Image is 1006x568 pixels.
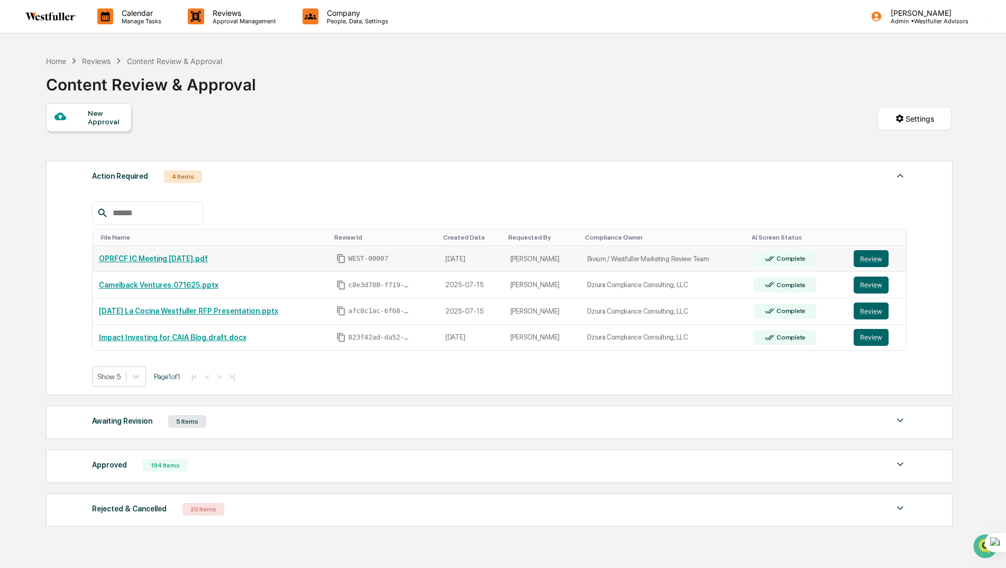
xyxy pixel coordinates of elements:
[585,234,743,241] div: Toggle SortBy
[854,303,889,319] button: Review
[882,17,968,25] p: Admin • Westfuller Advisors
[164,170,202,183] div: 4 Items
[581,325,747,351] td: Dziura Compliance Consulting, LLC
[92,414,152,428] div: Awaiting Revision
[439,325,504,351] td: [DATE]
[6,149,71,168] a: 🔎Data Lookup
[854,303,900,319] a: Review
[336,280,346,290] span: Copy Id
[336,306,346,316] span: Copy Id
[774,334,806,341] div: Complete
[21,133,68,144] span: Preclearance
[972,533,1001,562] iframe: Open customer support
[11,154,19,163] div: 🔎
[92,458,127,472] div: Approved
[11,81,30,100] img: 1746055101610-c473b297-6a78-478c-a979-82029cc54cd1
[92,502,167,516] div: Rejected & Cancelled
[318,8,394,17] p: Company
[105,179,128,187] span: Pylon
[318,17,394,25] p: People, Data, Settings
[99,333,246,342] a: Impact Investing for CAIA Blog.draft.docx
[894,169,907,182] img: caret
[348,281,411,289] span: c8e3d780-f719-41d7-84c3-a659409448a4
[82,57,111,66] div: Reviews
[113,17,167,25] p: Manage Tasks
[143,459,188,472] div: 194 Items
[21,153,67,164] span: Data Lookup
[439,246,504,272] td: [DATE]
[508,234,577,241] div: Toggle SortBy
[854,329,900,346] a: Review
[854,277,889,294] button: Review
[72,129,135,148] a: 🗄️Attestations
[348,307,411,315] span: afc8c1ac-6f68-4627-999b-d97b3a6d8081
[443,234,500,241] div: Toggle SortBy
[202,372,213,381] button: <
[77,134,85,143] div: 🗄️
[11,134,19,143] div: 🖐️
[226,372,238,381] button: >|
[25,12,76,21] img: logo
[46,57,66,66] div: Home
[36,91,134,100] div: We're available if you need us!
[204,17,281,25] p: Approval Management
[504,325,581,351] td: [PERSON_NAME]
[127,57,222,66] div: Content Review & Approval
[113,8,167,17] p: Calendar
[348,254,388,263] span: WEST-00007
[99,254,208,263] a: OPRFCF IC Meeting [DATE].pdf
[348,333,411,342] span: 823f42ad-da52-427a-bdfe-d3b490ef0764
[774,281,806,289] div: Complete
[88,109,123,126] div: New Approval
[336,254,346,263] span: Copy Id
[752,234,843,241] div: Toggle SortBy
[504,298,581,325] td: [PERSON_NAME]
[882,8,968,17] p: [PERSON_NAME]
[87,133,131,144] span: Attestations
[877,107,952,130] button: Settings
[182,503,224,516] div: 20 Items
[99,281,218,289] a: Camelback Ventures.071625.pptx
[854,250,900,267] a: Review
[99,307,278,315] a: [DATE] La Cocina Westfuller RFP Presentation.pptx
[854,329,889,346] button: Review
[581,246,747,272] td: Bivium / Westfuller Marketing Review Team
[854,277,900,294] a: Review
[46,67,256,94] div: Content Review & Approval
[180,84,193,97] button: Start new chat
[336,333,346,342] span: Copy Id
[188,372,200,381] button: |<
[334,234,435,241] div: Toggle SortBy
[581,272,747,298] td: Dziura Compliance Consulting, LLC
[11,22,193,39] p: How can we help?
[894,458,907,471] img: caret
[92,169,148,183] div: Action Required
[214,372,225,381] button: >
[856,234,902,241] div: Toggle SortBy
[168,415,206,428] div: 5 Items
[101,234,326,241] div: Toggle SortBy
[894,502,907,515] img: caret
[439,272,504,298] td: 2025-07-15
[36,81,173,91] div: Start new chat
[894,414,907,427] img: caret
[75,179,128,187] a: Powered byPylon
[581,298,747,325] td: Dziura Compliance Consulting, LLC
[6,129,72,148] a: 🖐️Preclearance
[504,246,581,272] td: [PERSON_NAME]
[439,298,504,325] td: 2025-07-15
[204,8,281,17] p: Reviews
[774,307,806,315] div: Complete
[774,255,806,262] div: Complete
[154,372,180,381] span: Page 1 of 1
[854,250,889,267] button: Review
[504,272,581,298] td: [PERSON_NAME]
